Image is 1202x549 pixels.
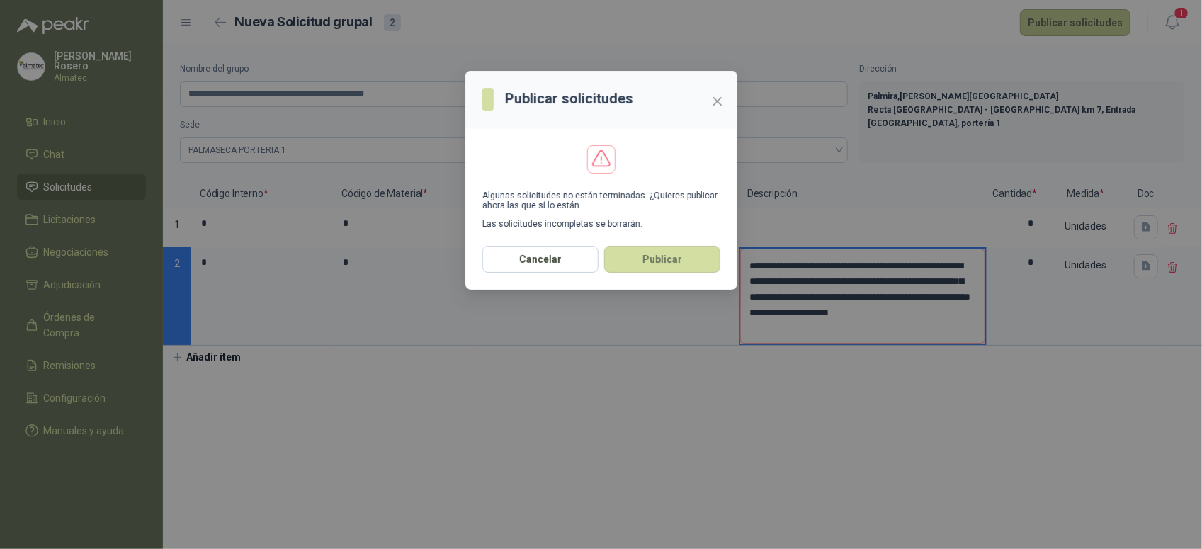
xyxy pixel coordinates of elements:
[604,246,720,273] button: Publicar
[482,246,599,273] button: Cancelar
[706,90,729,113] button: Close
[482,219,720,229] p: Las solicitudes incompletas se borrarán.
[482,191,720,210] p: Algunas solicitudes no están terminadas. ¿Quieres publicar ahora las que sí lo están
[712,96,723,107] span: close
[505,88,633,110] h3: Publicar solicitudes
